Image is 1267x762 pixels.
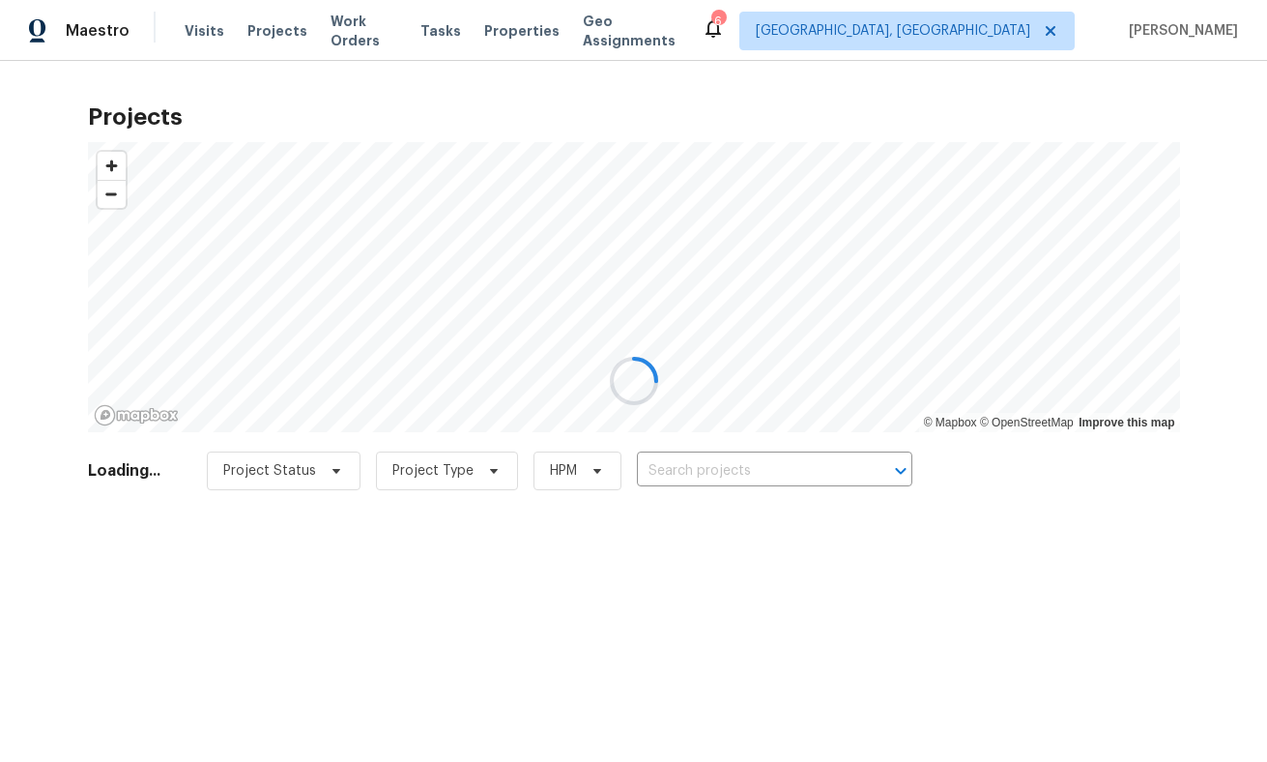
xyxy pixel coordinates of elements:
button: Zoom out [98,180,126,208]
a: Mapbox [924,416,977,429]
span: Zoom out [98,181,126,208]
button: Zoom in [98,152,126,180]
div: 6 [711,12,725,31]
a: Mapbox homepage [94,404,179,426]
a: Improve this map [1079,416,1174,429]
a: OpenStreetMap [980,416,1074,429]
